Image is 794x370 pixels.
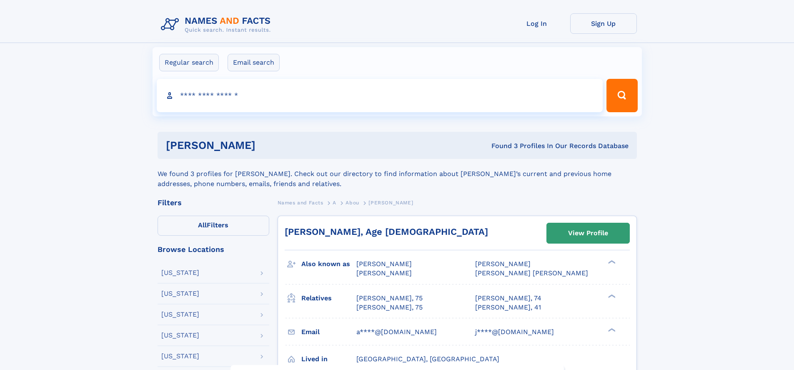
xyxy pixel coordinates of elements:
span: [PERSON_NAME] [475,260,531,268]
span: [PERSON_NAME] [356,260,412,268]
div: ❯ [606,293,616,299]
div: We found 3 profiles for [PERSON_NAME]. Check out our directory to find information about [PERSON_... [158,159,637,189]
a: Log In [503,13,570,34]
a: Sign Up [570,13,637,34]
button: Search Button [606,79,637,112]
a: [PERSON_NAME], 41 [475,303,541,312]
div: Found 3 Profiles In Our Records Database [373,141,629,151]
div: [US_STATE] [161,311,199,318]
div: [US_STATE] [161,353,199,360]
div: Browse Locations [158,246,269,253]
div: ❯ [606,259,616,265]
div: [US_STATE] [161,269,199,276]
a: [PERSON_NAME], 74 [475,294,541,303]
span: [PERSON_NAME] [356,269,412,277]
div: View Profile [568,224,608,243]
a: [PERSON_NAME], Age [DEMOGRAPHIC_DATA] [285,227,488,237]
h3: Lived in [301,352,356,366]
h3: Email [301,325,356,339]
div: [US_STATE] [161,290,199,297]
a: A [333,197,336,208]
h3: Also known as [301,257,356,271]
label: Regular search [159,54,219,71]
span: All [198,221,207,229]
a: Names and Facts [278,197,323,208]
a: [PERSON_NAME], 75 [356,303,423,312]
span: [PERSON_NAME] [368,200,413,206]
h1: [PERSON_NAME] [166,140,373,151]
span: [GEOGRAPHIC_DATA], [GEOGRAPHIC_DATA] [356,355,499,363]
input: search input [157,79,603,112]
a: Abou [346,197,359,208]
div: Filters [158,199,269,206]
div: [US_STATE] [161,332,199,339]
span: Abou [346,200,359,206]
span: A [333,200,336,206]
div: ❯ [606,327,616,332]
span: [PERSON_NAME] [PERSON_NAME] [475,269,588,277]
img: Logo Names and Facts [158,13,278,36]
a: View Profile [547,223,629,243]
a: [PERSON_NAME], 75 [356,294,423,303]
label: Filters [158,216,269,236]
h3: Relatives [301,291,356,305]
label: Email search [228,54,280,71]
